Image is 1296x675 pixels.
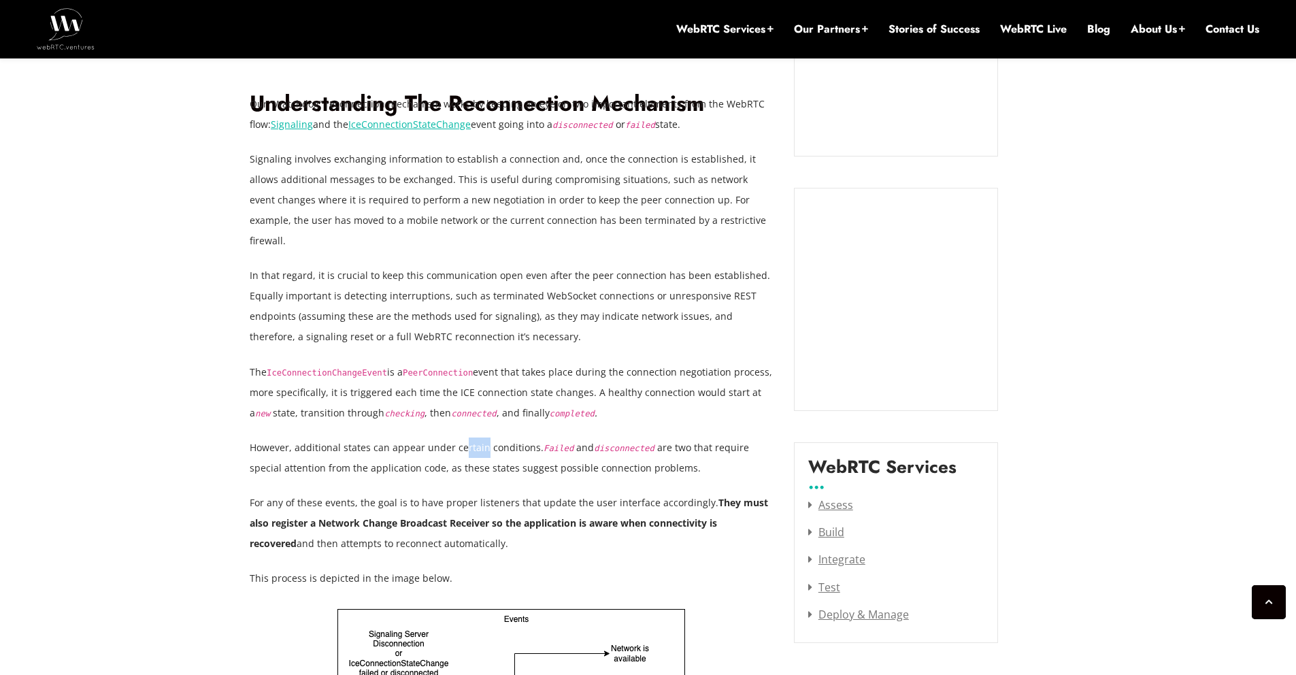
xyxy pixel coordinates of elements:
h1: Understanding The Reconnection Mechanism [250,2,774,118]
code: failed [625,120,655,130]
p: In that regard, it is crucial to keep this communication open even after the peer connection has ... [250,265,774,347]
p: This process is depicted in the image below. [250,568,774,589]
img: WebRTC.ventures [37,8,95,49]
a: Our Partners [794,22,868,37]
code: disconnected [552,120,613,130]
a: Stories of Success [888,22,980,37]
a: Blog [1087,22,1110,37]
p: Signaling involves exchanging information to establish a connection and, once the connection is e... [250,149,774,251]
p: For any of these events, the goal is to have proper listeners that update the user interface acco... [250,493,774,554]
a: Contact Us [1206,22,1259,37]
code: connected [451,409,496,418]
a: Build [808,525,844,540]
a: Test [808,580,840,595]
p: The is a event that takes place during the connection negotiation process, more specifically, it ... [250,362,774,423]
a: WebRTC Live [1000,22,1067,37]
a: WebRTC Services [676,22,774,37]
strong: They must also register a Network Change Broadcast Receiver so the application is aware when conn... [250,496,768,550]
code: new [255,409,270,418]
p: Our “Watchdog” reconnection mechanism works by keeping an eye on two important elements from the ... [250,94,774,135]
code: PeerConnection [403,368,473,378]
a: IceConnectionStateChange [348,118,471,131]
code: disconnected [594,444,654,453]
iframe: Embedded CTA [808,202,984,397]
label: WebRTC Services [808,457,957,488]
a: About Us [1131,22,1185,37]
code: IceConnectionChangeEvent [267,368,387,378]
a: Assess [808,497,853,512]
code: Failed [544,444,574,453]
em: . [550,406,597,419]
code: completed [550,409,595,418]
a: Integrate [808,552,865,567]
a: Signaling [271,118,313,131]
a: Deploy & Manage [808,607,909,622]
code: checking [384,409,425,418]
p: However, additional states can appear under certain conditions. and are two that require special ... [250,438,774,478]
